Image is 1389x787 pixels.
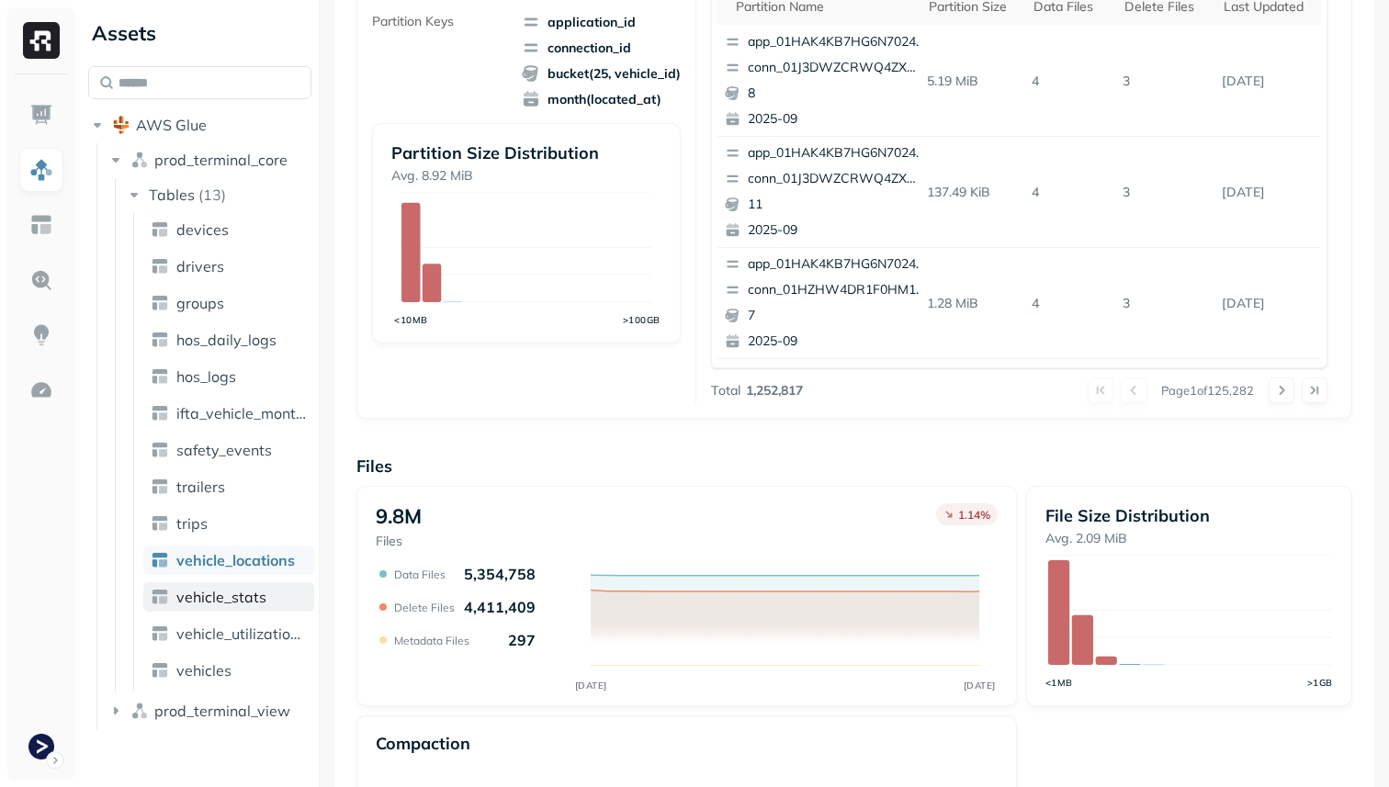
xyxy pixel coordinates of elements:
p: 137.49 KiB [920,176,1025,208]
span: application_id [522,13,681,31]
button: app_01HAK4KB7HG6N7024210G3S8D5conn_01HZHW4DR1F0HM1H712H5FC558202025-09 [717,359,934,469]
span: trips [176,514,208,533]
p: 1.28 MiB [920,287,1025,320]
button: AWS Glue [88,110,311,140]
a: vehicle_locations [143,545,314,575]
img: Insights [29,323,53,347]
p: 4 [1024,65,1115,97]
img: Ryft [23,22,60,59]
p: 4,411,409 [464,598,536,616]
button: app_01HAK4KB7HG6N7024210G3S8D5conn_01J3DWZCRWQ4ZXWJQXQXH5T4H1112025-09 [717,137,934,247]
p: Metadata Files [394,634,469,647]
button: app_01HAK4KB7HG6N7024210G3S8D5conn_01J3DWZCRWQ4ZXWJQXQXH5T4H182025-09 [717,26,934,136]
p: 2025-09 [748,332,926,351]
p: Files [356,455,1352,477]
span: prod_terminal_core [154,151,288,169]
p: Avg. 2.09 MiB [1045,530,1333,547]
a: groups [143,288,314,318]
p: app_01HAK4KB7HG6N7024210G3S8D5 [748,255,926,274]
img: table [151,588,169,606]
button: Tables(13) [125,180,313,209]
span: groups [176,294,224,312]
span: vehicle_stats [176,588,266,606]
p: app_01HAK4KB7HG6N7024210G3S8D5 [748,144,926,163]
img: table [151,294,169,312]
p: ( 13 ) [198,186,226,204]
span: bucket(25, vehicle_id) [522,64,681,83]
a: devices [143,215,314,244]
p: conn_01J3DWZCRWQ4ZXWJQXQXH5T4H1 [748,170,926,188]
tspan: >1GB [1307,677,1333,688]
img: table [151,404,169,422]
a: trailers [143,472,314,501]
p: Delete Files [394,601,455,614]
img: Optimization [29,378,53,402]
img: table [151,624,169,643]
img: table [151,441,169,459]
a: safety_events [143,435,314,465]
span: drivers [176,257,224,275]
tspan: [DATE] [574,680,606,691]
tspan: >100GB [623,314,661,325]
a: drivers [143,252,314,281]
p: 1.14 % [958,508,990,522]
img: table [151,367,169,386]
img: Assets [29,158,53,182]
button: prod_terminal_view [107,696,312,725]
a: trips [143,509,314,538]
a: hos_daily_logs [143,325,314,354]
p: 3 [1115,65,1214,97]
img: table [151,551,169,569]
button: prod_terminal_core [107,145,312,174]
p: 8 [748,84,926,103]
p: 5.19 MiB [920,65,1025,97]
img: namespace [130,151,149,169]
p: Partition Keys [372,13,454,30]
span: vehicle_utilization_day [176,624,307,643]
span: ifta_vehicle_months [176,404,307,422]
p: 4 [1024,176,1115,208]
a: vehicle_utilization_day [143,619,314,648]
p: 5,354,758 [464,565,536,583]
span: devices [176,220,229,239]
span: month(located_at) [522,90,681,108]
a: vehicle_stats [143,582,314,612]
tspan: [DATE] [963,680,995,691]
p: conn_01J3DWZCRWQ4ZXWJQXQXH5T4H1 [748,59,926,77]
button: app_01HAK4KB7HG6N7024210G3S8D5conn_01HZHW4DR1F0HM1H712H5FC55872025-09 [717,248,934,358]
p: 7 [748,307,926,325]
img: table [151,514,169,533]
p: Page 1 of 125,282 [1161,382,1254,399]
span: prod_terminal_view [154,702,290,720]
p: conn_01HZHW4DR1F0HM1H712H5FC558 [748,281,926,299]
p: 11 [748,196,926,214]
span: hos_daily_logs [176,331,277,349]
img: table [151,220,169,239]
tspan: <10MB [394,314,428,325]
p: 297 [508,631,536,649]
span: trailers [176,478,225,496]
p: Sep 17, 2025 [1214,176,1321,208]
span: safety_events [176,441,272,459]
a: ifta_vehicle_months [143,399,314,428]
img: Dashboard [29,103,53,127]
p: 9.8M [376,503,422,529]
p: 3 [1115,176,1214,208]
img: table [151,331,169,349]
p: Files [376,533,422,550]
div: Assets [88,18,311,48]
p: 3 [1115,287,1214,320]
img: namespace [130,702,149,720]
a: vehicles [143,656,314,685]
p: Sep 17, 2025 [1214,65,1321,97]
img: table [151,257,169,275]
p: Total [711,382,740,399]
p: Avg. 8.92 MiB [391,167,661,185]
p: Sep 17, 2025 [1214,287,1321,320]
p: 2025-09 [748,221,926,240]
img: table [151,478,169,496]
p: Data Files [394,568,446,581]
p: 4 [1024,287,1115,320]
span: Tables [149,186,195,204]
span: AWS Glue [136,116,207,134]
